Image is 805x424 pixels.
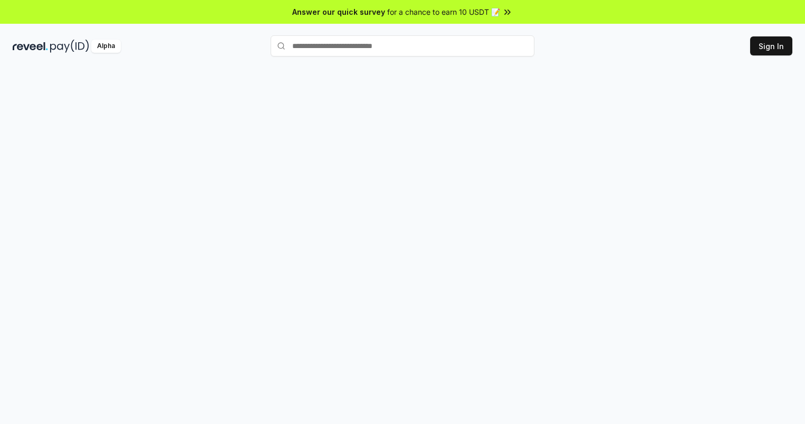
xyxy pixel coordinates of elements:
button: Sign In [750,36,792,55]
span: for a chance to earn 10 USDT 📝 [387,6,500,17]
div: Alpha [91,40,121,53]
span: Answer our quick survey [292,6,385,17]
img: reveel_dark [13,40,48,53]
img: pay_id [50,40,89,53]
